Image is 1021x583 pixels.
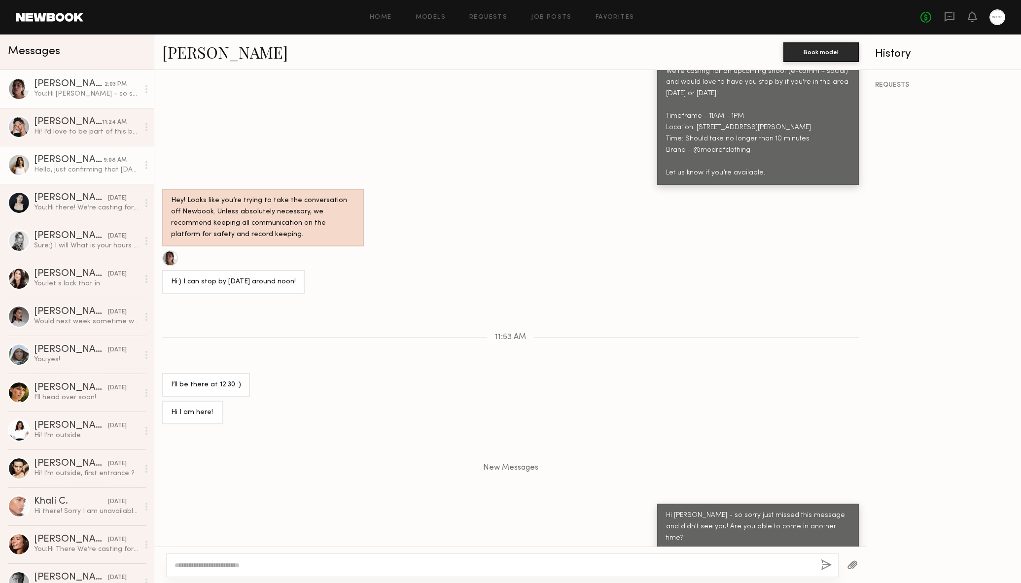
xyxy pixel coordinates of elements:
[108,308,127,317] div: [DATE]
[34,383,108,393] div: [PERSON_NAME]
[483,464,538,472] span: New Messages
[108,194,127,203] div: [DATE]
[34,89,139,99] div: You: Hi [PERSON_NAME] - so sorry just missed this message and didn't see you! Are you able to com...
[531,14,572,21] a: Job Posts
[34,535,108,545] div: [PERSON_NAME]
[34,421,108,431] div: [PERSON_NAME]
[34,469,139,478] div: Hi! I’m outside, first entrance ?
[171,407,214,418] div: Hi I am here!
[108,345,127,355] div: [DATE]
[469,14,507,21] a: Requests
[104,156,127,165] div: 9:08 AM
[8,46,60,57] span: Messages
[108,459,127,469] div: [DATE]
[370,14,392,21] a: Home
[875,48,1013,60] div: History
[34,155,104,165] div: [PERSON_NAME]
[34,231,108,241] div: [PERSON_NAME]
[34,497,108,507] div: Khalí C.
[34,355,139,364] div: You: yes!
[171,195,355,240] div: Hey! Looks like you’re trying to take the conversation off Newbook. Unless absolutely necessary, ...
[34,127,139,137] div: Hi! I’d love to be part of this but the location is quite far from me for a casting. If you’re ev...
[171,379,241,391] div: I’ll be there at 12:30 :)
[666,510,850,544] div: Hi [PERSON_NAME] - so sorry just missed this message and didn't see you! Are you able to come in ...
[162,41,288,63] a: [PERSON_NAME]
[34,393,139,402] div: I’ll head over soon!
[108,535,127,545] div: [DATE]
[34,279,139,288] div: You: let s lock that in
[34,459,108,469] div: [PERSON_NAME]
[108,270,127,279] div: [DATE]
[34,545,139,554] div: You: Hi There We’re casting for an upcoming shoot (e-comm + social) and would love to have you st...
[34,165,139,174] div: Hello, just confirming that [DATE] at 11 am still works? Thank you, looking forward to it.
[783,47,859,56] a: Book model
[34,345,108,355] div: [PERSON_NAME]
[495,333,526,342] span: 11:53 AM
[34,317,139,326] div: Would next week sometime work for you?
[596,14,634,21] a: Favorites
[108,383,127,393] div: [DATE]
[108,497,127,507] div: [DATE]
[875,82,1013,89] div: REQUESTS
[34,79,105,89] div: [PERSON_NAME]
[34,193,108,203] div: [PERSON_NAME]
[416,14,446,21] a: Models
[34,431,139,440] div: Hi! I’m outside
[34,203,139,212] div: You: Hi there! We’re casting for an upcoming shoot (e-comm + social) and would love to have you s...
[105,80,127,89] div: 2:03 PM
[34,307,108,317] div: [PERSON_NAME]
[34,269,108,279] div: [PERSON_NAME]
[783,42,859,62] button: Book model
[34,241,139,250] div: Sure:) I will What is your hours for [DATE] when I can stop by:)?
[171,276,296,288] div: Hi:) I can stop by [DATE] around noon!
[34,573,108,583] div: [PERSON_NAME]
[108,573,127,583] div: [DATE]
[34,117,102,127] div: [PERSON_NAME]
[102,118,127,127] div: 11:24 AM
[108,421,127,431] div: [DATE]
[108,232,127,241] div: [DATE]
[666,43,850,179] div: Hi there! We’re casting for an upcoming shoot (e-comm + social) and would love to have you stop b...
[34,507,139,516] div: Hi there! Sorry I am unavailable. I’m in [GEOGRAPHIC_DATA] until 25th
